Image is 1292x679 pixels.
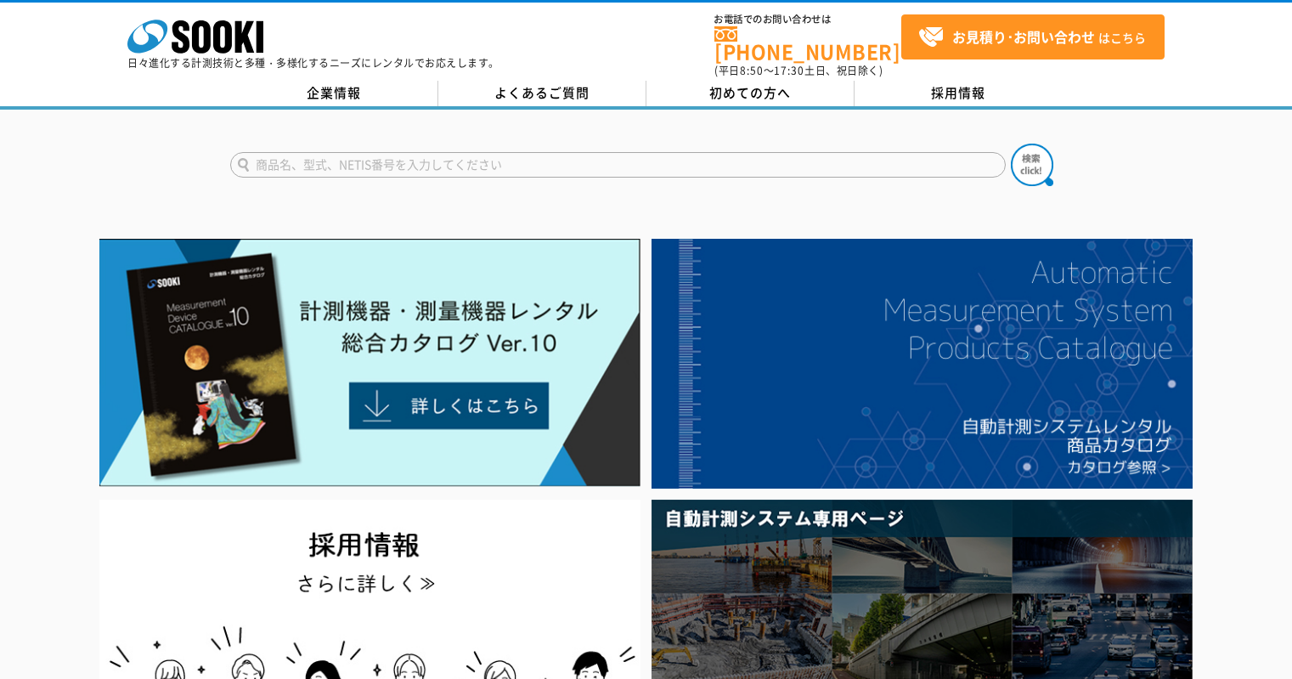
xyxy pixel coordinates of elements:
span: 初めての方へ [709,83,791,102]
strong: お見積り･お問い合わせ [952,26,1095,47]
span: お電話でのお問い合わせは [714,14,901,25]
span: 17:30 [774,63,804,78]
span: はこちら [918,25,1146,50]
img: 自動計測システムカタログ [652,239,1193,489]
input: 商品名、型式、NETIS番号を入力してください [230,152,1006,178]
a: よくあるご質問 [438,81,646,106]
img: btn_search.png [1011,144,1053,186]
a: [PHONE_NUMBER] [714,26,901,61]
a: 採用情報 [855,81,1063,106]
a: 初めての方へ [646,81,855,106]
a: 企業情報 [230,81,438,106]
a: お見積り･お問い合わせはこちら [901,14,1165,59]
img: Catalog Ver10 [99,239,640,487]
p: 日々進化する計測技術と多種・多様化するニーズにレンタルでお応えします。 [127,58,499,68]
span: (平日 ～ 土日、祝日除く) [714,63,883,78]
span: 8:50 [740,63,764,78]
